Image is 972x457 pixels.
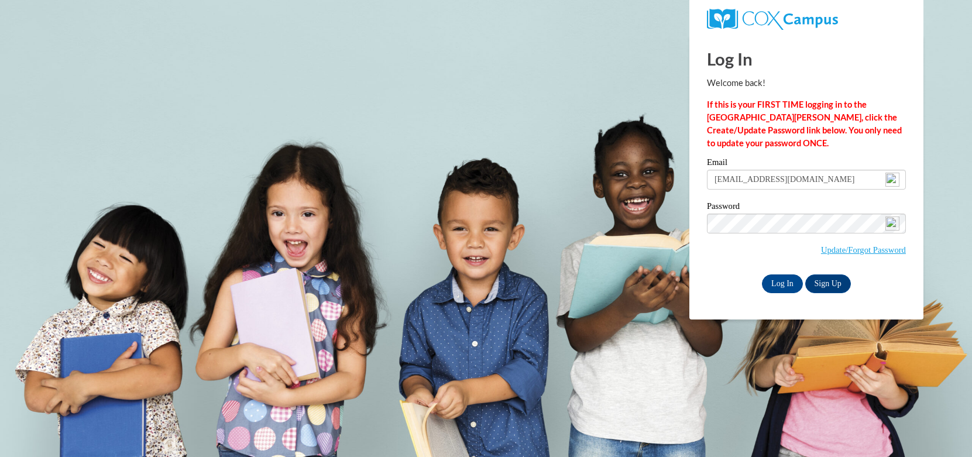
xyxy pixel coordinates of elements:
input: Log In [762,274,803,293]
p: Welcome back! [707,77,906,90]
img: npw-badge-icon-locked.svg [885,173,899,187]
strong: If this is your FIRST TIME logging in to the [GEOGRAPHIC_DATA][PERSON_NAME], click the Create/Upd... [707,99,902,148]
h1: Log In [707,47,906,71]
a: Sign Up [805,274,851,293]
a: Update/Forgot Password [821,245,906,255]
img: npw-badge-icon-locked.svg [885,217,899,231]
a: COX Campus [707,9,906,30]
img: COX Campus [707,9,838,30]
label: Email [707,158,906,170]
label: Password [707,202,906,214]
